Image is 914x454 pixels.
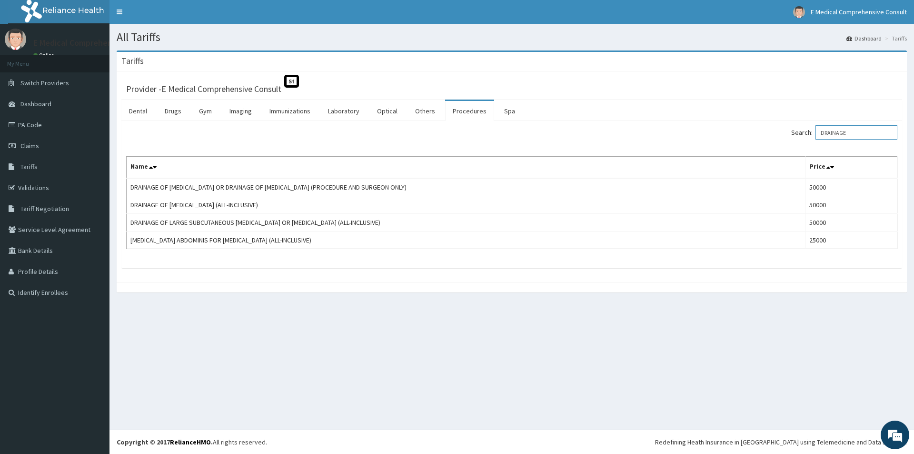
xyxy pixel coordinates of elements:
img: d_794563401_company_1708531726252_794563401 [18,48,39,71]
td: DRAINAGE OF LARGE SUBCUTANEOUS [MEDICAL_DATA] OR [MEDICAL_DATA] (ALL-INCLUSIVE) [127,214,805,232]
td: 50000 [805,178,897,196]
div: Minimize live chat window [156,5,179,28]
span: St [284,75,299,88]
th: Price [805,157,897,179]
a: Dental [121,101,155,121]
span: We're online! [55,120,131,216]
a: RelianceHMO [170,438,211,446]
textarea: Type your message and hit 'Enter' [5,260,181,293]
td: 50000 [805,196,897,214]
a: Dashboard [846,34,882,42]
img: User Image [793,6,805,18]
img: User Image [5,29,26,50]
a: Laboratory [320,101,367,121]
td: [MEDICAL_DATA] ABDOMINIS FOR [MEDICAL_DATA] (ALL-INCLUSIVE) [127,232,805,249]
a: Drugs [157,101,189,121]
a: Others [407,101,443,121]
span: Switch Providers [20,79,69,87]
input: Search: [815,125,897,140]
h3: Tariffs [121,57,144,65]
td: 50000 [805,214,897,232]
label: Search: [791,125,897,140]
h1: All Tariffs [117,31,907,43]
p: E Medical Comprehensive Consult [33,39,158,47]
a: Immunizations [262,101,318,121]
a: Gym [191,101,219,121]
a: Online [33,52,56,59]
div: Redefining Heath Insurance in [GEOGRAPHIC_DATA] using Telemedicine and Data Science! [655,437,907,447]
a: Optical [369,101,405,121]
li: Tariffs [883,34,907,42]
td: 25000 [805,232,897,249]
span: Claims [20,141,39,150]
a: Spa [497,101,523,121]
span: Dashboard [20,100,51,108]
td: DRAINAGE OF [MEDICAL_DATA] (ALL-INCLUSIVE) [127,196,805,214]
span: Tariffs [20,162,38,171]
a: Procedures [445,101,494,121]
span: E Medical Comprehensive Consult [811,8,907,16]
th: Name [127,157,805,179]
h3: Provider - E Medical Comprehensive Consult [126,85,281,93]
strong: Copyright © 2017 . [117,438,213,446]
div: Chat with us now [50,53,160,66]
a: Imaging [222,101,259,121]
td: DRAINAGE OF [MEDICAL_DATA] OR DRAINAGE OF [MEDICAL_DATA] (PROCEDURE AND SURGEON ONLY) [127,178,805,196]
footer: All rights reserved. [109,430,914,454]
span: Tariff Negotiation [20,204,69,213]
